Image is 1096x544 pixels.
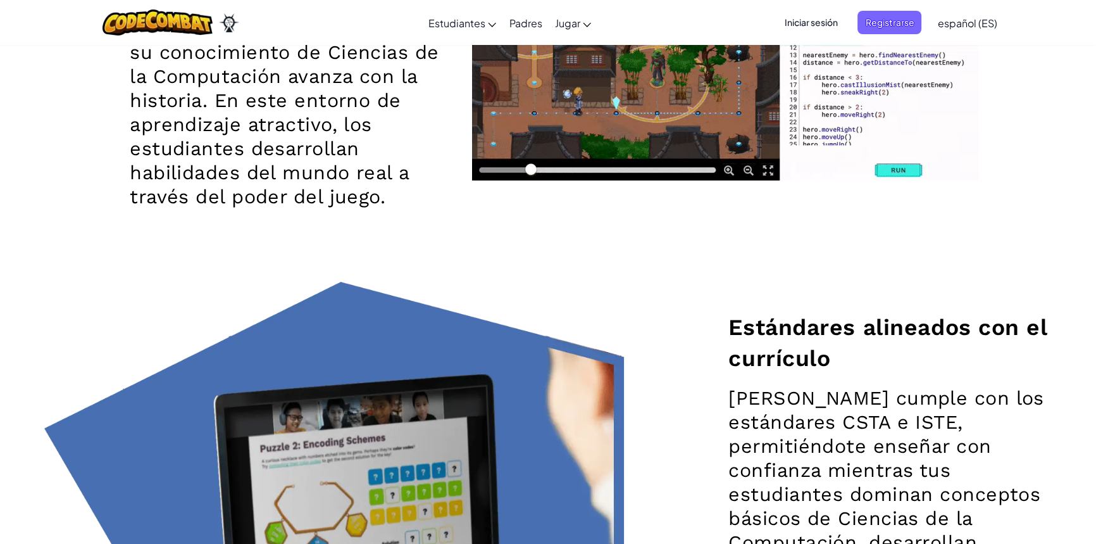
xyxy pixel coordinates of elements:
[931,6,1003,40] a: español (ES)
[548,6,597,40] a: Jugar
[554,16,580,30] span: Jugar
[428,16,485,30] span: Estudiantes
[502,6,548,40] a: Padres
[776,11,845,34] button: Iniciar sesión
[219,13,239,32] img: Ozaria
[421,6,502,40] a: Estudiantes
[937,16,997,30] span: español (ES)
[103,9,213,35] img: CodeCombat logo
[857,11,921,34] button: Registrarse
[728,312,1052,373] h2: Estándares alineados con el currículo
